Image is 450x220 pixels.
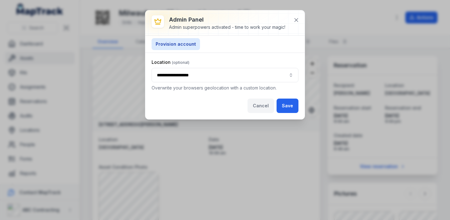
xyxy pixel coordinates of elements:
div: Admin superpowers activated - time to work your magic! [169,24,285,30]
p: Overwrite your browsers geolocation with a custom location. [152,85,298,91]
button: Cancel [247,99,274,113]
button: Save [277,99,298,113]
h3: Admin Panel [169,15,285,24]
button: Provision account [152,38,200,50]
label: Location [152,59,189,65]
